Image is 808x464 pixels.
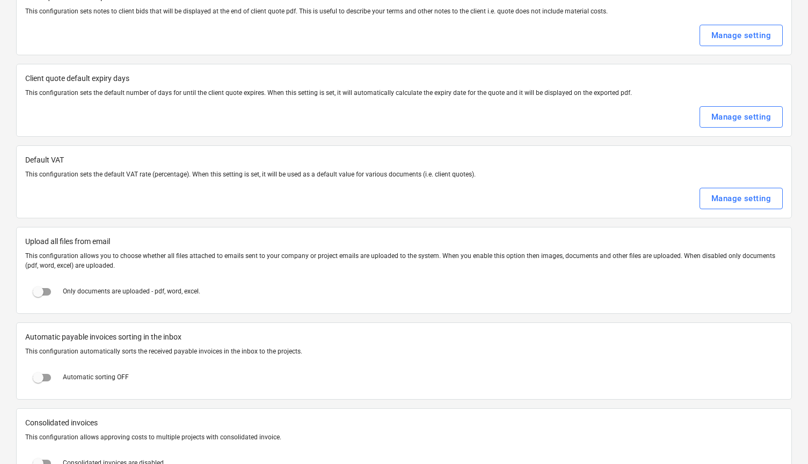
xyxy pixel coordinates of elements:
[25,332,783,343] span: Automatic payable invoices sorting in the inbox
[25,417,783,429] span: Consolidated invoices
[25,236,783,247] span: Upload all files from email
[25,252,783,270] p: This configuration allows you to choose whether all files attached to emails sent to your company...
[700,188,783,209] button: Manage setting
[25,7,783,16] p: This configuration sets notes to client bids that will be displayed at the end of client quote pd...
[754,413,808,464] iframe: Chat Widget
[25,433,783,442] p: This configuration allows approving costs to multiple projects with consolidated invoice.
[711,110,771,124] div: Manage setting
[700,25,783,46] button: Manage setting
[711,28,771,42] div: Manage setting
[25,73,783,84] p: Client quote default expiry days
[25,154,783,166] p: Default VAT
[25,347,783,356] p: This configuration automatically sorts the received payable invoices in the inbox to the projects.
[711,192,771,205] div: Manage setting
[700,106,783,128] button: Manage setting
[63,287,200,296] p: Only documents are uploaded - pdf, word, excel.
[63,373,129,382] p: Automatic sorting OFF
[25,89,783,98] p: This configuration sets the default number of days for until the client quote expires. When this ...
[25,170,783,179] p: This configuration sets the default VAT rate (percentage). When this setting is set, it will be u...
